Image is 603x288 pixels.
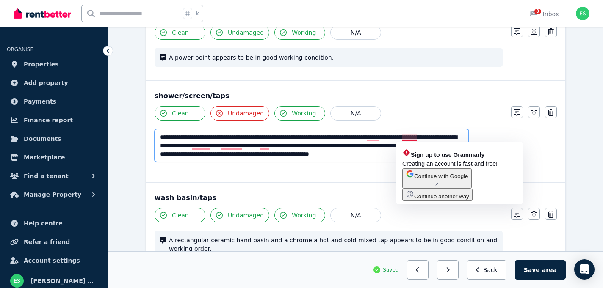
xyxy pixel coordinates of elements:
[14,7,71,20] img: RentBetter
[274,208,325,222] button: Working
[210,208,269,222] button: Undamaged
[155,208,205,222] button: Clean
[7,112,101,129] a: Finance report
[155,193,557,203] div: wash basin/taps
[155,129,469,162] textarea: To enrich screen reader interactions, please activate Accessibility in Grammarly extension settings
[24,59,59,69] span: Properties
[210,106,269,121] button: Undamaged
[534,9,541,14] span: 8
[529,10,559,18] div: Inbox
[330,208,381,222] button: N/A
[228,211,264,219] span: Undamaged
[383,266,398,273] span: Saved
[330,25,381,40] button: N/A
[24,134,61,144] span: Documents
[330,106,381,121] button: N/A
[7,56,101,73] a: Properties
[24,218,63,228] span: Help centre
[196,10,199,17] span: k
[24,115,73,125] span: Finance report
[155,25,205,40] button: Clean
[7,149,101,166] a: Marketplace
[172,211,189,219] span: Clean
[228,109,264,118] span: Undamaged
[542,266,557,274] span: area
[576,7,589,20] img: Elizabeth & Paul Spanos
[169,53,498,62] span: A power point appears to be in good working condition.
[7,215,101,232] a: Help centre
[7,47,33,52] span: ORGANISE
[30,276,98,286] span: [PERSON_NAME] & [PERSON_NAME]
[7,186,101,203] button: Manage Property
[24,255,80,266] span: Account settings
[274,106,325,121] button: Working
[574,259,595,280] div: Open Intercom Messenger
[24,171,69,181] span: Find a tenant
[172,28,189,37] span: Clean
[228,28,264,37] span: Undamaged
[169,236,498,253] span: A rectangular ceramic hand basin and a chrome a hot and cold mixed tap appears to be in good cond...
[24,78,68,88] span: Add property
[467,260,506,280] button: Back
[292,109,316,118] span: Working
[274,25,325,40] button: Working
[24,96,56,107] span: Payments
[10,274,24,288] img: Elizabeth & Paul Spanos
[155,91,557,101] div: shower/screen/taps
[24,189,81,200] span: Manage Property
[24,237,70,247] span: Refer a friend
[7,167,101,184] button: Find a tenant
[24,152,65,162] span: Marketplace
[7,233,101,250] a: Refer a friend
[172,109,189,118] span: Clean
[7,74,101,91] a: Add property
[7,252,101,269] a: Account settings
[515,260,566,280] button: Save area
[292,211,316,219] span: Working
[155,106,205,121] button: Clean
[292,28,316,37] span: Working
[210,25,269,40] button: Undamaged
[7,93,101,110] a: Payments
[7,130,101,147] a: Documents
